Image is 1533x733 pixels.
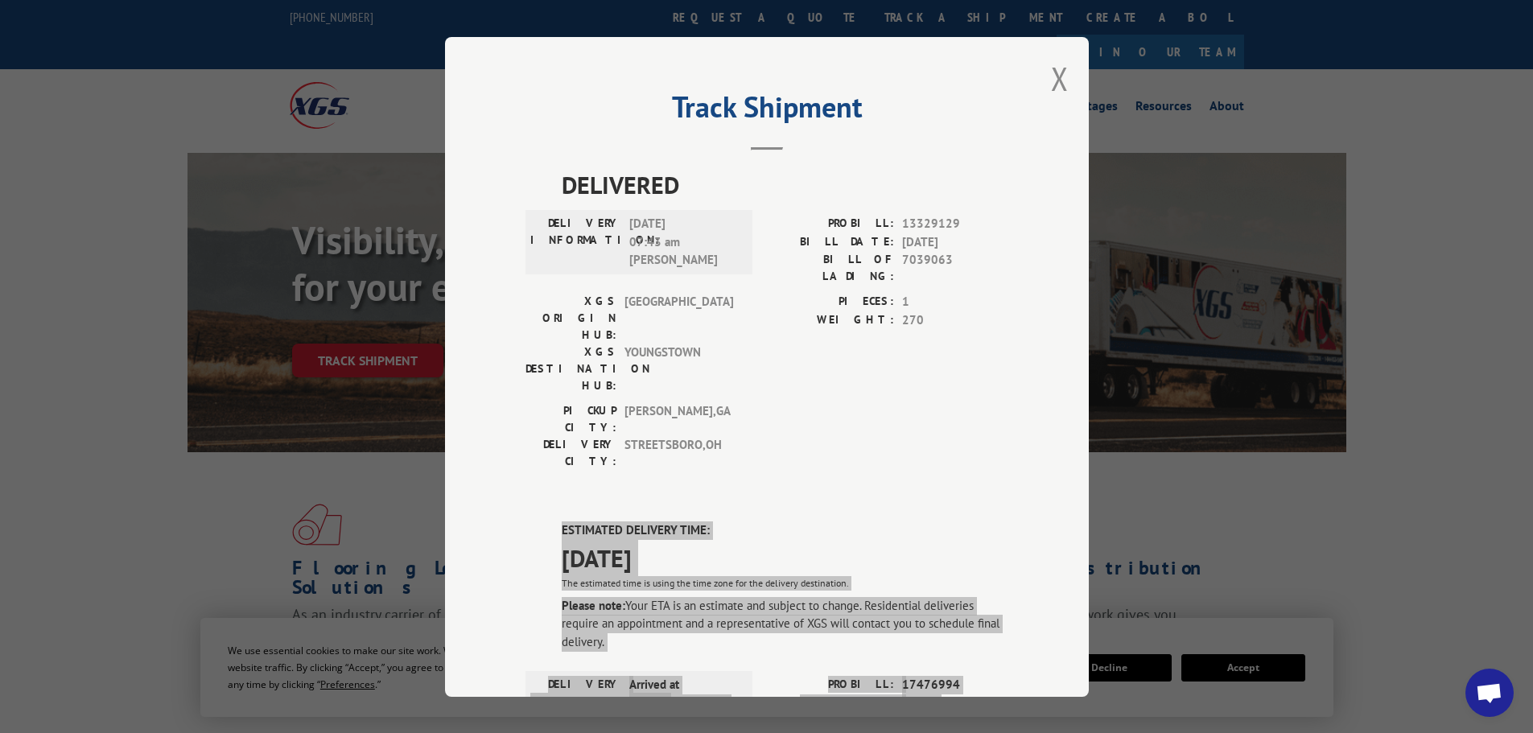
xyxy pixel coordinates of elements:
[767,251,894,285] label: BILL OF LADING:
[562,167,1008,203] span: DELIVERED
[902,676,1008,694] span: 17476994
[902,293,1008,311] span: 1
[530,676,621,712] label: DELIVERY INFORMATION:
[1465,669,1514,717] div: Open chat
[902,694,1008,712] span: [DATE]
[1051,57,1069,100] button: Close modal
[530,215,621,270] label: DELIVERY INFORMATION:
[767,694,894,712] label: BILL DATE:
[767,676,894,694] label: PROBILL:
[629,215,738,270] span: [DATE] 07:43 am [PERSON_NAME]
[902,251,1008,285] span: 7039063
[562,596,1008,651] div: Your ETA is an estimate and subject to change. Residential deliveries require an appointment and ...
[562,539,1008,575] span: [DATE]
[624,402,733,436] span: [PERSON_NAME] , GA
[562,575,1008,590] div: The estimated time is using the time zone for the delivery destination.
[902,311,1008,329] span: 270
[525,402,616,436] label: PICKUP CITY:
[624,293,733,344] span: [GEOGRAPHIC_DATA]
[767,215,894,233] label: PROBILL:
[629,676,738,712] span: Arrived at Destination Facility
[562,521,1008,540] label: ESTIMATED DELIVERY TIME:
[525,436,616,470] label: DELIVERY CITY:
[624,436,733,470] span: STREETSBORO , OH
[767,293,894,311] label: PIECES:
[902,215,1008,233] span: 13329129
[525,293,616,344] label: XGS ORIGIN HUB:
[525,344,616,394] label: XGS DESTINATION HUB:
[562,597,625,612] strong: Please note:
[902,233,1008,251] span: [DATE]
[525,96,1008,126] h2: Track Shipment
[624,344,733,394] span: YOUNGSTOWN
[767,233,894,251] label: BILL DATE:
[767,311,894,329] label: WEIGHT:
